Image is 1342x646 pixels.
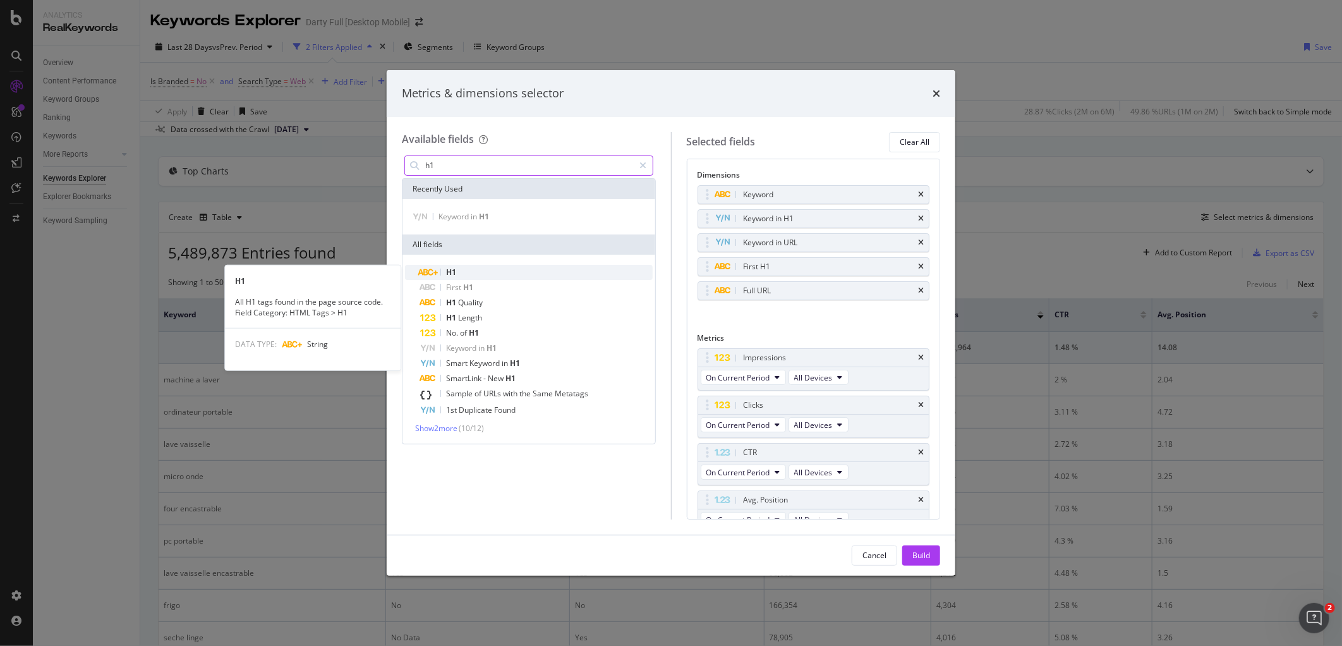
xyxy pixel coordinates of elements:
div: Avg. PositiontimesOn Current PeriodAll Devices [698,491,930,533]
div: Dimensions [698,169,930,185]
div: CTRtimesOn Current PeriodAll Devices [698,443,930,485]
span: All Devices [794,372,833,383]
div: Close [222,5,245,28]
span: Sample [446,388,475,399]
div: Full URLtimes [698,281,930,300]
div: Cancel [862,550,886,561]
div: First H1 [744,260,771,273]
span: Keyword [469,358,502,369]
span: Keyword [446,343,478,353]
a: Open in help center [76,421,177,431]
span: H1 [479,211,489,222]
span: No. [446,327,460,338]
button: Expand window [198,5,222,29]
span: On Current Period [706,372,770,383]
span: in [502,358,510,369]
button: On Current Period [701,512,786,527]
div: Keyword [744,188,774,201]
span: Same [533,388,555,399]
button: Clear All [889,132,940,152]
span: H1 [469,327,479,338]
span: New [488,373,505,384]
div: ClickstimesOn Current PeriodAll Devices [698,396,930,438]
button: On Current Period [701,417,786,432]
div: Impressions [744,351,787,364]
div: Selected fields [687,135,756,149]
input: Search by field name [424,156,634,175]
div: Build [912,550,930,561]
span: ( 10 / 12 ) [459,423,484,434]
div: Keyword in URL [744,236,798,249]
div: First H1times [698,257,930,276]
span: Metatags [555,388,588,399]
span: H1 [510,358,520,369]
div: Clear All [900,137,929,147]
div: CTR [744,446,758,459]
div: times [918,263,924,271]
span: the [519,388,533,399]
span: H1 [446,297,458,308]
span: First [446,282,463,293]
button: On Current Period [701,370,786,385]
span: All Devices [794,467,833,478]
div: times [918,401,924,409]
div: Keyword in H1times [698,209,930,228]
div: Available fields [402,132,474,146]
span: All Devices [794,420,833,430]
button: All Devices [789,512,849,527]
div: times [918,354,924,362]
span: H1 [487,343,497,353]
span: All Devices [794,515,833,525]
button: All Devices [789,465,849,480]
button: All Devices [789,370,849,385]
div: times [918,239,924,247]
div: Keyword in H1 [744,212,794,225]
div: Keyword in URLtimes [698,233,930,252]
div: Avg. Position [744,494,789,506]
div: times [918,191,924,198]
span: of [475,388,483,399]
span: in [471,211,479,222]
button: go back [8,5,32,29]
div: times [918,287,924,295]
div: Metrics & dimensions selector [402,85,564,102]
span: of [460,327,469,338]
div: modal [387,70,955,576]
span: Show 2 more [415,423,457,434]
div: times [933,85,940,102]
span: 1st [446,405,459,415]
div: Clicks [744,399,764,411]
span: Found [494,405,516,415]
div: Full URL [744,284,771,297]
div: H1 [225,276,401,286]
span: SmartLink [446,373,483,384]
div: times [918,215,924,222]
div: All H1 tags found in the page source code. Field Category: HTML Tags > H1 [225,296,401,318]
button: Cancel [852,545,897,566]
span: with [503,388,519,399]
span: - [483,373,488,384]
span: Quality [458,297,483,308]
button: On Current Period [701,465,786,480]
span: 2 [1325,603,1335,613]
span: H1 [505,373,516,384]
button: Build [902,545,940,566]
span: Length [458,312,482,323]
div: times [918,449,924,456]
span: Duplicate [459,405,494,415]
span: On Current Period [706,515,770,525]
span: Keyword [438,211,471,222]
div: Keywordtimes [698,185,930,204]
span: H1 [446,312,458,323]
iframe: Intercom live chat [1299,603,1329,633]
span: H1 [463,282,473,293]
span: in [478,343,487,353]
div: All fields [402,235,655,255]
span: URLs [483,388,503,399]
button: All Devices [789,417,849,432]
div: Recently Used [402,179,655,199]
span: On Current Period [706,420,770,430]
span: Smart [446,358,469,369]
div: times [918,496,924,504]
span: H1 [446,267,456,277]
